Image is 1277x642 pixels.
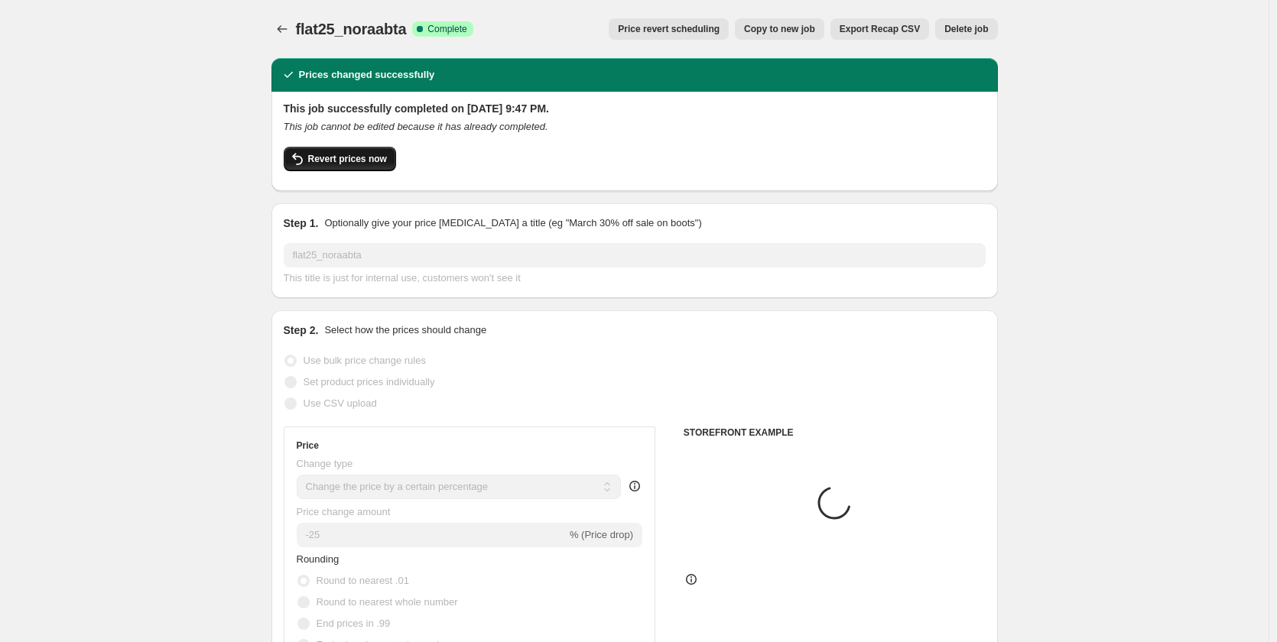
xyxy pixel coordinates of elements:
[427,23,466,35] span: Complete
[297,523,567,547] input: -15
[735,18,824,40] button: Copy to new job
[284,323,319,338] h2: Step 2.
[618,23,720,35] span: Price revert scheduling
[297,506,391,517] span: Price change amount
[308,153,387,165] span: Revert prices now
[324,216,701,231] p: Optionally give your price [MEDICAL_DATA] a title (eg "March 30% off sale on boots")
[944,23,988,35] span: Delete job
[744,23,815,35] span: Copy to new job
[324,323,486,338] p: Select how the prices should change
[840,23,920,35] span: Export Recap CSV
[317,575,409,586] span: Round to nearest .01
[297,553,340,565] span: Rounding
[317,618,391,629] span: End prices in .99
[284,101,986,116] h2: This job successfully completed on [DATE] 9:47 PM.
[284,272,521,284] span: This title is just for internal use, customers won't see it
[296,21,407,37] span: flat25_noraabta
[609,18,729,40] button: Price revert scheduling
[317,596,458,608] span: Round to nearest whole number
[304,355,426,366] span: Use bulk price change rules
[284,147,396,171] button: Revert prices now
[297,439,319,452] h3: Price
[284,243,986,267] input: 30% off holiday sale
[297,458,353,469] span: Change type
[304,397,377,409] span: Use CSV upload
[284,121,548,132] i: This job cannot be edited because it has already completed.
[627,478,642,494] div: help
[271,18,293,40] button: Price change jobs
[684,426,986,439] h6: STOREFRONT EXAMPLE
[935,18,997,40] button: Delete job
[284,216,319,231] h2: Step 1.
[299,67,435,83] h2: Prices changed successfully
[830,18,929,40] button: Export Recap CSV
[304,376,435,387] span: Set product prices individually
[570,529,633,540] span: % (Price drop)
